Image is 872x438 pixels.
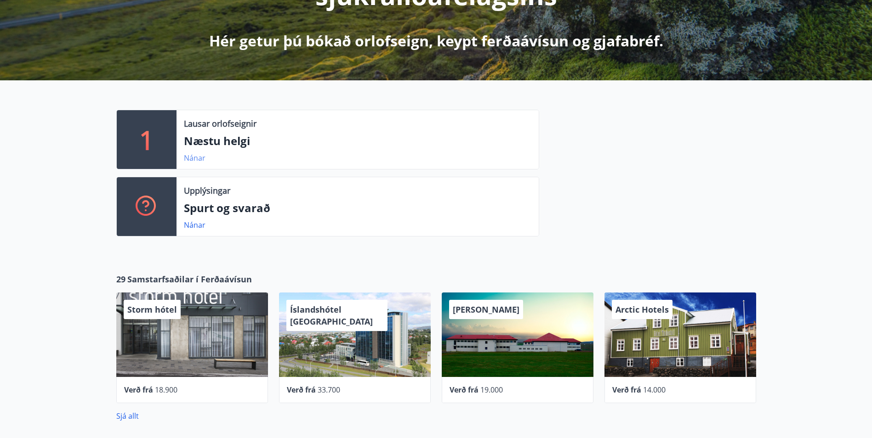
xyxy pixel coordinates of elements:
[127,273,252,285] span: Samstarfsaðilar í Ferðaávísun
[480,385,503,395] span: 19.000
[116,411,139,421] a: Sjá allt
[184,200,531,216] p: Spurt og svarað
[127,304,177,315] span: Storm hótel
[184,185,230,197] p: Upplýsingar
[184,133,531,149] p: Næstu helgi
[318,385,340,395] span: 33.700
[124,385,153,395] span: Verð frá
[616,304,669,315] span: Arctic Hotels
[643,385,666,395] span: 14.000
[184,153,205,163] a: Nánar
[209,31,663,51] p: Hér getur þú bókað orlofseign, keypt ferðaávísun og gjafabréf.
[450,385,479,395] span: Verð frá
[184,118,256,129] p: Lausar orlofseignir
[139,122,154,157] p: 1
[287,385,316,395] span: Verð frá
[453,304,519,315] span: [PERSON_NAME]
[184,220,205,230] a: Nánar
[116,273,125,285] span: 29
[290,304,373,327] span: Íslandshótel [GEOGRAPHIC_DATA]
[612,385,641,395] span: Verð frá
[155,385,177,395] span: 18.900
